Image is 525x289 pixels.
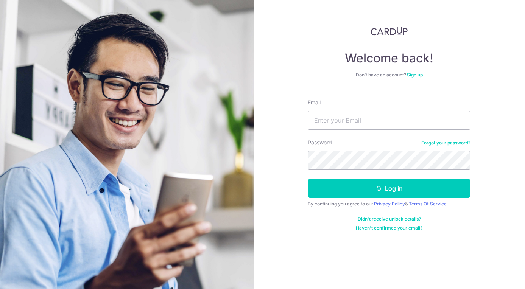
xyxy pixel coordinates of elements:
[308,51,470,66] h4: Welcome back!
[409,201,447,207] a: Terms Of Service
[308,99,321,106] label: Email
[308,179,470,198] button: Log in
[356,225,422,231] a: Haven't confirmed your email?
[308,139,332,146] label: Password
[374,201,405,207] a: Privacy Policy
[308,72,470,78] div: Don’t have an account?
[421,140,470,146] a: Forgot your password?
[308,111,470,130] input: Enter your Email
[308,201,470,207] div: By continuing you agree to our &
[407,72,423,78] a: Sign up
[358,216,421,222] a: Didn't receive unlock details?
[371,26,408,36] img: CardUp Logo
